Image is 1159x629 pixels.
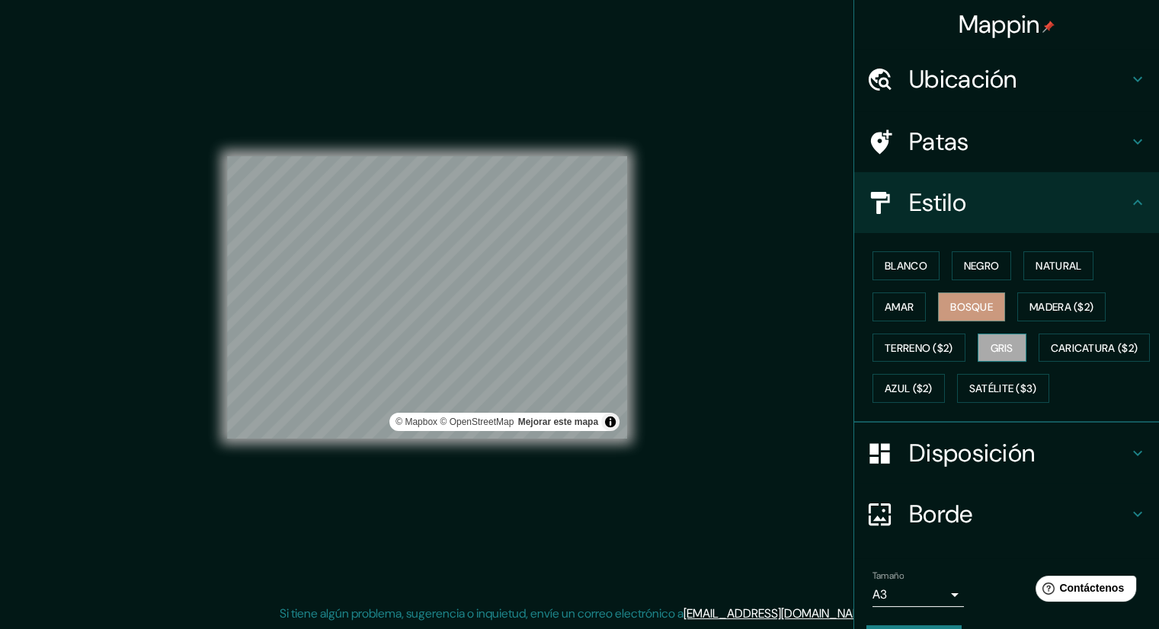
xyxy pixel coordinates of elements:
[885,341,953,355] font: Terreno ($2)
[872,251,940,280] button: Blanco
[440,417,514,427] a: Mapa de OpenStreet
[978,334,1026,362] button: Gris
[872,583,964,607] div: A3
[885,259,927,273] font: Blanco
[518,417,598,427] font: Mejorar este mapa
[938,292,1005,321] button: Bosque
[395,417,437,427] font: © Mapbox
[227,156,627,439] canvas: Mapa
[991,341,1013,355] font: Gris
[872,292,926,321] button: Amar
[854,49,1159,110] div: Ubicación
[684,605,872,621] a: [EMAIL_ADDRESS][DOMAIN_NAME]
[952,251,1012,280] button: Negro
[964,259,1000,273] font: Negro
[1039,334,1151,362] button: Caricatura ($2)
[872,570,904,582] font: Tamaño
[950,300,993,314] font: Bosque
[854,172,1159,233] div: Estilo
[909,187,966,219] font: Estilo
[872,334,965,362] button: Terreno ($2)
[518,417,598,427] a: Comentarios sobre el mapa
[969,382,1037,396] font: Satélite ($3)
[909,498,973,530] font: Borde
[280,605,684,621] font: Si tiene algún problema, sugerencia o inquietud, envíe un correo electrónico a
[872,374,945,403] button: Azul ($2)
[909,126,969,158] font: Patas
[601,413,620,431] button: Activar o desactivar atribución
[854,484,1159,544] div: Borde
[1036,259,1081,273] font: Natural
[440,417,514,427] font: © OpenStreetMap
[395,417,437,427] a: Mapbox
[1029,300,1093,314] font: Madera ($2)
[1017,292,1106,321] button: Madera ($2)
[885,382,933,396] font: Azul ($2)
[909,437,1035,469] font: Disposición
[909,63,1017,95] font: Ubicación
[959,8,1040,40] font: Mappin
[854,111,1159,172] div: Patas
[1023,251,1093,280] button: Natural
[1051,341,1138,355] font: Caricatura ($2)
[1042,21,1055,33] img: pin-icon.png
[885,300,914,314] font: Amar
[957,374,1049,403] button: Satélite ($3)
[872,586,887,602] font: A3
[1023,570,1142,612] iframe: Lanzador de widgets de ayuda
[854,423,1159,484] div: Disposición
